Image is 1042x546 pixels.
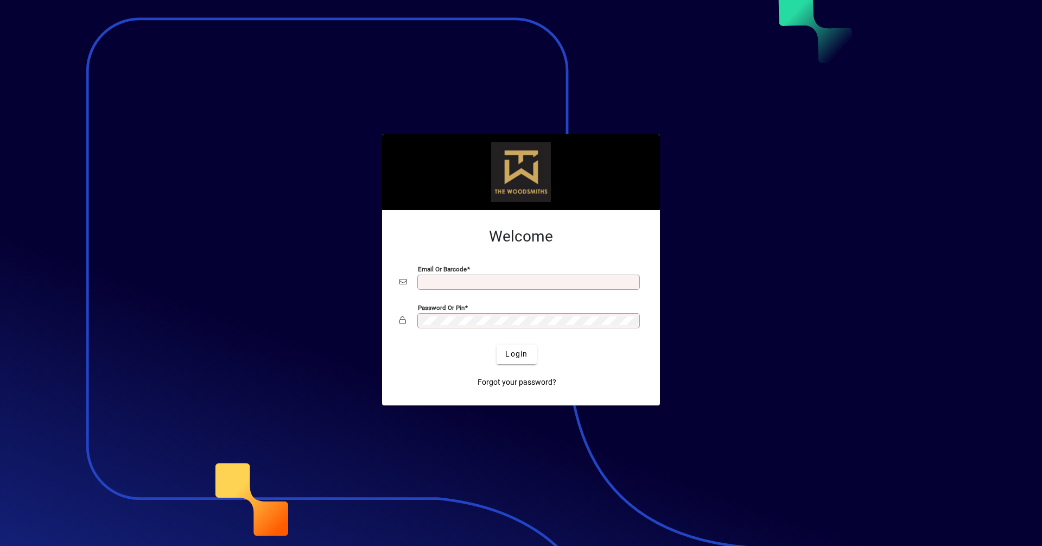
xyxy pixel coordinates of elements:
[418,265,467,272] mat-label: Email or Barcode
[478,377,556,388] span: Forgot your password?
[497,345,536,364] button: Login
[473,373,561,392] a: Forgot your password?
[418,303,465,311] mat-label: Password or Pin
[505,348,528,360] span: Login
[399,227,643,246] h2: Welcome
